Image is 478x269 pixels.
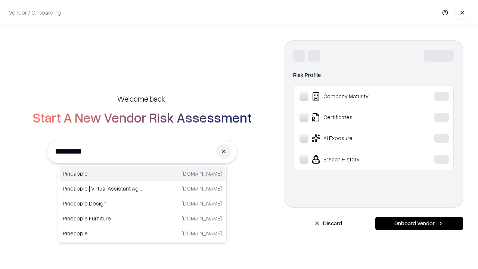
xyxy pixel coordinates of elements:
[63,170,142,177] p: Pineapple
[58,164,227,243] div: Suggestions
[284,217,372,230] button: Discard
[181,170,222,177] p: [DOMAIN_NAME]
[117,93,167,104] h5: Welcome back,
[375,217,463,230] button: Onboard Vendor
[293,71,454,80] div: Risk Profile
[299,134,411,143] div: AI Exposure
[181,200,222,207] p: [DOMAIN_NAME]
[63,185,142,192] p: Pineapple | Virtual Assistant Agency
[299,113,411,122] div: Certificates
[181,229,222,237] p: [DOMAIN_NAME]
[299,155,411,164] div: Breach History
[181,214,222,222] p: [DOMAIN_NAME]
[63,200,142,207] p: Pineapple Design
[299,92,411,101] div: Company Maturity
[63,214,142,222] p: Pineapple Furniture
[181,185,222,192] p: [DOMAIN_NAME]
[32,110,252,125] h2: Start A New Vendor Risk Assessment
[9,9,61,16] p: Vendor / Onboarding
[63,229,142,237] p: Pineapple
